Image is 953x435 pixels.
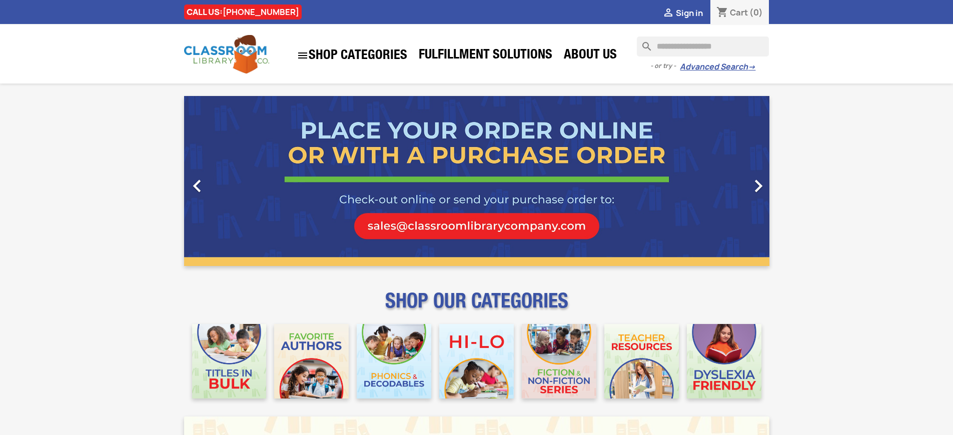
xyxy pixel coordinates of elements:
img: CLC_Phonics_And_Decodables_Mobile.jpg [357,324,431,398]
span: Sign in [676,7,703,18]
i:  [746,173,771,198]
img: CLC_HiLo_Mobile.jpg [439,324,514,398]
i:  [662,7,674,19]
div: CALL US: [184,4,302,19]
i: search [637,36,649,48]
img: CLC_Bulk_Mobile.jpg [192,324,267,398]
input: Search [637,36,769,56]
span: (0) [749,7,763,18]
span: → [748,62,755,72]
i:  [185,173,210,198]
img: CLC_Dyslexia_Mobile.jpg [687,324,761,398]
a:  Sign in [662,7,703,18]
span: - or try - [650,61,680,71]
p: SHOP OUR CATEGORIES [184,298,769,316]
i: shopping_cart [716,7,728,19]
a: About Us [559,46,622,66]
span: Cart [730,7,748,18]
a: SHOP CATEGORIES [292,44,412,66]
ul: Carousel container [184,96,769,266]
a: Next [681,96,769,266]
a: Previous [184,96,272,266]
a: Advanced Search→ [680,62,755,72]
img: CLC_Favorite_Authors_Mobile.jpg [274,324,349,398]
a: [PHONE_NUMBER] [223,6,299,17]
img: CLC_Teacher_Resources_Mobile.jpg [604,324,679,398]
a: Fulfillment Solutions [414,46,557,66]
i:  [297,49,309,61]
img: Classroom Library Company [184,35,269,73]
img: CLC_Fiction_Nonfiction_Mobile.jpg [522,324,596,398]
